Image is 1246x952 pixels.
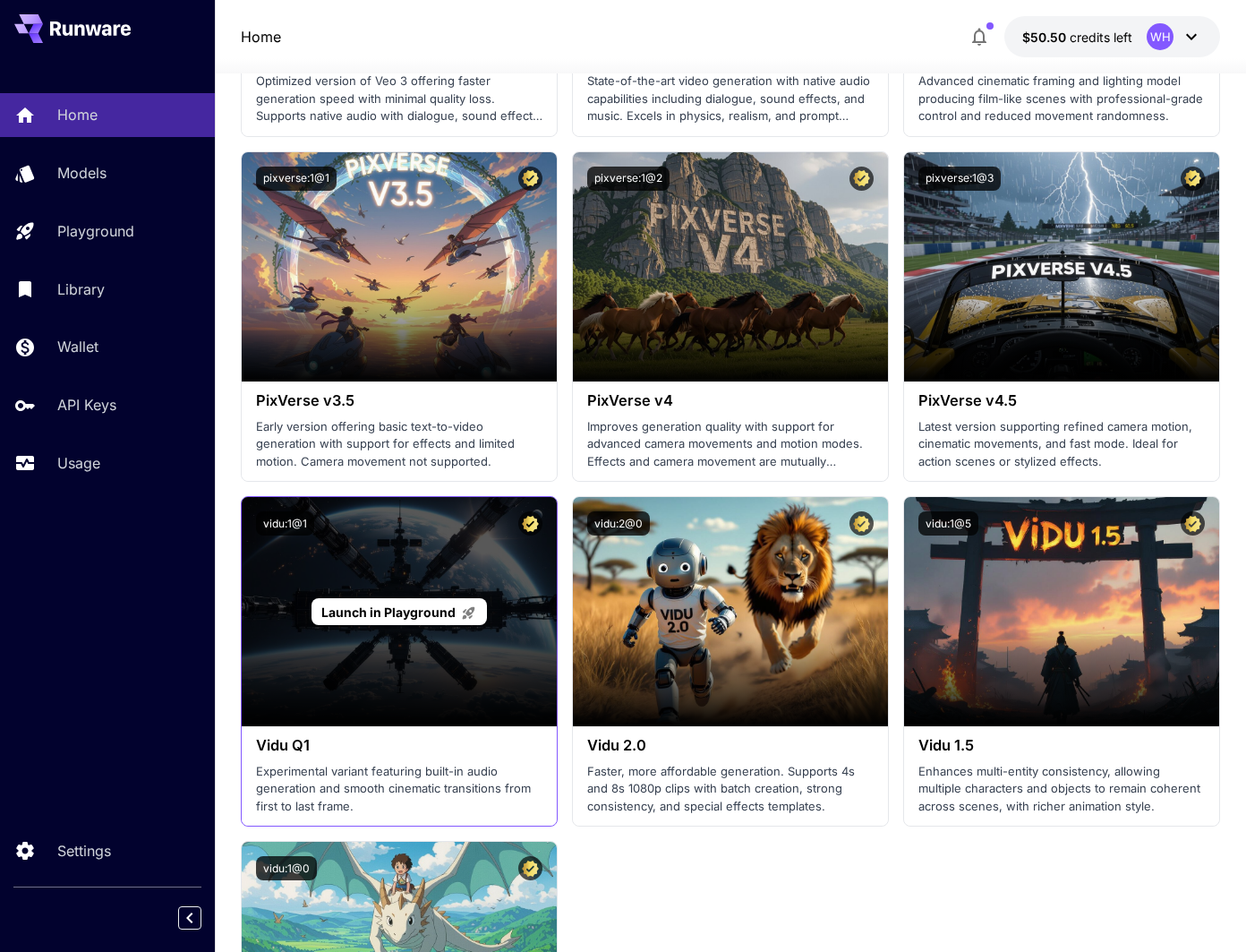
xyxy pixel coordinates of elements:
button: Certified Model – Vetted for best performance and includes a commercial license. [518,511,542,536]
h3: Vidu Q1 [256,737,542,754]
button: vidu:1@1 [256,511,314,536]
p: Experimental variant featuring built-in audio generation and smooth cinematic transitions from fi... [256,763,542,816]
img: alt [242,152,557,382]
button: Collapse sidebar [178,906,201,930]
img: alt [904,152,1219,382]
button: Certified Model – Vetted for best performance and includes a commercial license. [518,167,542,191]
p: API Keys [57,394,116,416]
a: Launch in Playground [311,598,486,626]
img: alt [573,497,888,726]
button: vidu:2@0 [587,511,650,536]
p: Playground [57,220,134,242]
button: pixverse:1@2 [587,167,670,191]
button: Certified Model – Vetted for best performance and includes a commercial license. [1181,167,1205,191]
button: vidu:1@5 [918,511,978,536]
button: Certified Model – Vetted for best performance and includes a commercial license. [1181,511,1205,536]
h3: PixVerse v4 [587,392,874,409]
p: State-of-the-art video generation with native audio capabilities including dialogue, sound effect... [587,73,874,125]
h3: PixVerse v4.5 [918,392,1205,409]
span: $50.50 [1022,30,1070,45]
nav: breadcrumb [241,26,281,47]
p: Improves generation quality with support for advanced camera movements and motion modes. Effects ... [587,418,874,471]
p: Usage [57,452,100,474]
span: credits left [1070,30,1132,45]
h3: PixVerse v3.5 [256,392,542,409]
div: WH [1147,23,1173,50]
p: Library [57,279,105,300]
span: Launch in Playground [321,605,456,620]
iframe: Chat Widget [1156,866,1246,952]
button: vidu:1@0 [256,856,317,880]
div: $50.4956 [1022,28,1132,47]
p: Models [57,162,107,184]
p: Home [57,104,98,125]
p: Wallet [57,336,98,357]
img: alt [904,497,1219,726]
p: Optimized version of Veo 3 offering faster generation speed with minimal quality loss. Supports n... [256,73,542,125]
button: pixverse:1@1 [256,167,337,191]
h3: Vidu 1.5 [918,737,1205,754]
button: Certified Model – Vetted for best performance and includes a commercial license. [518,856,542,880]
p: Settings [57,840,111,862]
button: $50.4956WH [1004,16,1220,57]
button: pixverse:1@3 [918,167,1001,191]
button: Certified Model – Vetted for best performance and includes a commercial license. [849,511,874,536]
img: alt [573,152,888,382]
h3: Vidu 2.0 [587,737,874,754]
p: Latest version supporting refined camera motion, cinematic movements, and fast mode. Ideal for ac... [918,418,1205,471]
a: Home [241,26,281,47]
p: Early version offering basic text-to-video generation with support for effects and limited motion... [256,418,542,471]
p: Enhances multi-entity consistency, allowing multiple characters and objects to remain coherent ac... [918,763,1205,816]
div: Collapse sidebar [192,902,215,934]
p: Advanced cinematic framing and lighting model producing film-like scenes with professional-grade ... [918,73,1205,125]
p: Faster, more affordable generation. Supports 4s and 8s 1080p clips with batch creation, strong co... [587,763,874,816]
button: Certified Model – Vetted for best performance and includes a commercial license. [849,167,874,191]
